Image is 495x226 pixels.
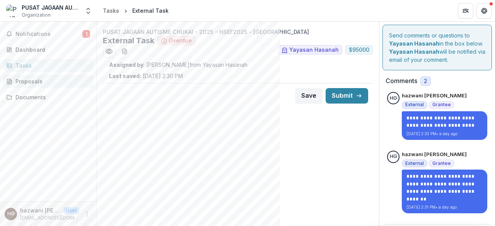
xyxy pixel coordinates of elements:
[109,73,141,79] strong: Last saved:
[289,47,339,53] span: Yayasan Hasanah
[63,207,79,214] p: User
[103,36,154,45] h2: External Task
[15,61,87,70] div: Tasks
[3,91,93,104] a: Documents
[295,88,323,104] button: Save
[402,151,467,158] p: hazwani [PERSON_NAME]
[82,209,92,219] button: More
[6,5,19,17] img: PUSAT JAGAAN AUTISME CHUKAI
[103,45,115,58] button: Preview ec82b276-17d1-4f81-bdf1-27bfd45ff0d3.pdf
[424,78,427,85] span: 2
[326,88,368,104] button: Submit
[390,154,397,159] div: hazwani ab ghani
[3,43,93,56] a: Dashboard
[405,161,424,166] span: External
[402,92,467,100] p: hazwani [PERSON_NAME]
[390,96,397,101] div: hazwani ab ghani
[406,204,483,210] p: [DATE] 2:31 PM • a day ago
[432,102,451,107] span: Grantee
[100,5,172,16] nav: breadcrumb
[20,206,60,214] p: hazwani [PERSON_NAME]
[82,30,90,38] span: 1
[103,7,119,15] div: Tasks
[22,3,80,12] div: PUSAT JAGAAN AUTISME CHUKAI
[432,161,451,166] span: Grantee
[100,5,122,16] a: Tasks
[15,77,87,85] div: Proposals
[3,59,93,72] a: Tasks
[476,3,492,19] button: Get Help
[109,72,183,80] p: [DATE] 2:30 PM
[386,77,417,85] h2: Comments
[382,25,492,70] div: Send comments or questions to in the box below. will be notified via email of your comment.
[118,45,131,58] button: download-word-button
[7,211,15,216] div: hazwani ab ghani
[109,61,143,68] strong: Assigned by
[3,28,93,40] button: Notifications1
[458,3,473,19] button: Partners
[389,48,439,55] strong: Yayasan Hasanah
[169,37,192,44] span: Overdue
[132,7,169,15] div: External Task
[22,12,51,19] span: Organization
[83,3,94,19] button: Open entity switcher
[15,46,87,54] div: Dashboard
[15,31,82,37] span: Notifications
[15,93,87,101] div: Documents
[406,131,483,137] p: [DATE] 2:33 PM • a day ago
[405,102,424,107] span: External
[389,40,439,47] strong: Yayasan Hasanah
[349,47,369,53] span: $ 95000
[109,61,367,69] p: : [PERSON_NAME] from Yayasan Hasanah
[20,214,79,221] p: [EMAIL_ADDRESS][DOMAIN_NAME]
[103,28,373,36] p: PUSAT JAGAAN AUTISME CHUKAI - 2025 - HSEF2025 - [GEOGRAPHIC_DATA]
[3,75,93,88] a: Proposals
